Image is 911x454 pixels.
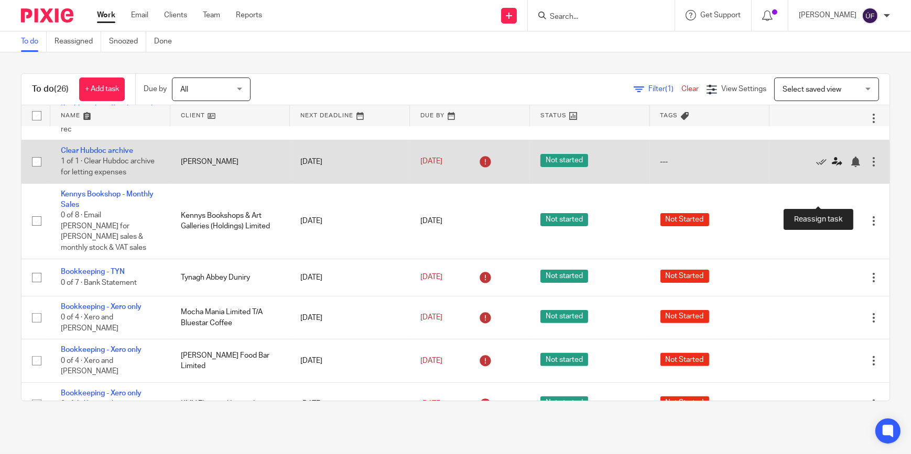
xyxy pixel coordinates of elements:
td: Mocha Mania Limited T/A Bluestar Coffee [170,296,290,339]
span: Not started [540,353,588,366]
span: [DATE] [420,400,442,407]
a: Bookkeeping - Xero only [61,346,142,353]
td: [DATE] [290,140,410,183]
td: [DATE] [290,183,410,259]
a: Team [203,10,220,20]
span: Not Started [660,213,709,226]
a: Work [97,10,115,20]
td: [PERSON_NAME] [170,140,290,183]
td: [DATE] [290,382,410,425]
a: Email [131,10,148,20]
span: Not Started [660,353,709,366]
span: View Settings [721,85,766,93]
span: Not started [540,270,588,283]
img: svg%3E [862,7,879,24]
span: Filter [648,85,681,93]
span: Not started [540,154,588,167]
td: Tynagh Abbey Duniry [170,259,290,296]
span: Not Started [660,396,709,409]
span: Select saved view [783,86,841,93]
span: [DATE] [420,357,442,364]
span: 0 of 8 · Email [PERSON_NAME] for [PERSON_NAME] sales & monthly stock & VAT sales [61,212,146,252]
a: Clients [164,10,187,20]
td: Kennys Bookshops & Art Galleries (Holdings) Limited [170,183,290,259]
a: Clear [681,85,699,93]
span: Not started [540,310,588,323]
img: Pixie [21,8,73,23]
span: 0 of 4 · Xero and [PERSON_NAME] [61,314,118,333]
span: [DATE] [420,314,442,322]
a: Bookkeeping - Xero only [61,390,142,397]
span: Not started [540,213,588,226]
td: [PERSON_NAME] Food Bar Limited [170,339,290,382]
span: Not Started [660,270,709,283]
span: 1 of 1 · Clear Hubdoc archive for letting expenses [61,158,155,176]
a: + Add task [79,77,125,101]
a: Reassigned [55,31,101,52]
a: Done [154,31,180,52]
span: [DATE] [420,158,442,165]
p: [PERSON_NAME] [799,10,856,20]
span: Tags [660,113,678,118]
span: 0 of 4 · Xero and [PERSON_NAME] [61,400,118,418]
span: [DATE] [420,217,442,225]
a: Mark as done [816,157,832,167]
a: Reports [236,10,262,20]
a: Kennys Bookshop - Monthly Sales [61,191,154,208]
h1: To do [32,84,69,95]
a: Snoozed [109,31,146,52]
span: (26) [54,85,69,93]
a: Bookkeeping - TYN [61,268,125,275]
td: KMV Electrical Limited [170,382,290,425]
span: Not Started [660,310,709,323]
td: [DATE] [290,296,410,339]
div: --- [660,157,760,167]
span: All [180,86,188,93]
input: Search [549,13,643,22]
a: Clear Hubdoc archive [61,147,133,154]
a: Bookkeeping - Xero only [61,303,142,311]
p: Due by [144,84,167,94]
span: Not started [540,396,588,409]
span: 1 of 3 · Complete Xero bank rec [61,115,151,133]
td: [DATE] [290,259,410,296]
span: [DATE] [420,274,442,281]
a: To do [21,31,47,52]
span: 0 of 7 · Bank Statement [61,279,137,286]
span: Get Support [700,12,741,19]
span: 0 of 4 · Xero and [PERSON_NAME] [61,357,118,375]
td: [DATE] [290,339,410,382]
span: (1) [665,85,674,93]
